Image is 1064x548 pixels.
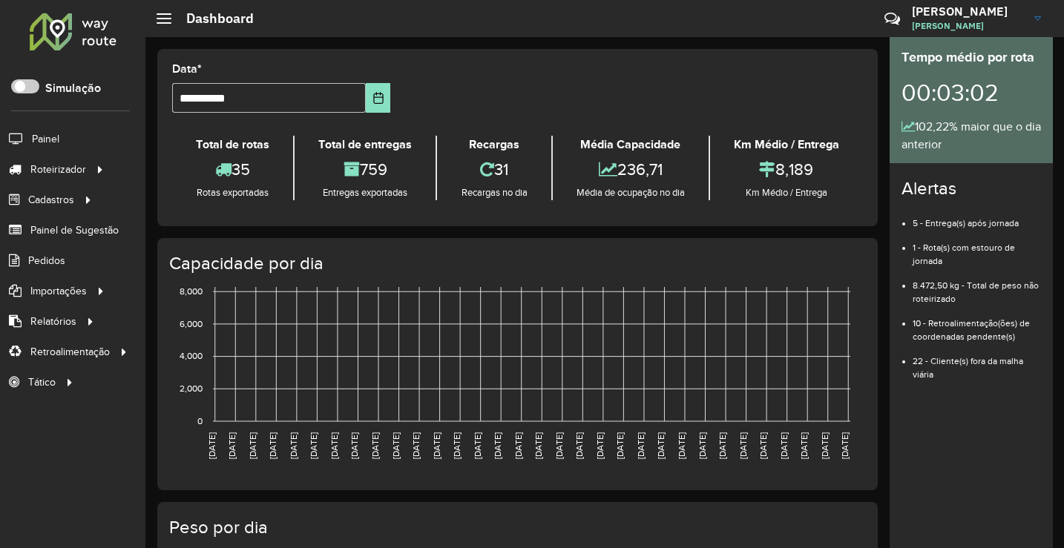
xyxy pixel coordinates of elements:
[799,432,809,459] text: [DATE]
[595,432,605,459] text: [DATE]
[913,268,1041,306] li: 8.472,50 kg - Total de peso não roteirizado
[707,4,862,44] div: Críticas? Dúvidas? Elogios? Sugestões? Entre em contato conosco!
[180,351,203,361] text: 4,000
[309,432,318,459] text: [DATE]
[714,153,859,185] div: 8,189
[207,432,217,459] text: [DATE]
[171,10,254,27] h2: Dashboard
[533,432,543,459] text: [DATE]
[574,432,584,459] text: [DATE]
[289,432,298,459] text: [DATE]
[441,185,547,200] div: Recargas no dia
[30,283,87,299] span: Importações
[677,432,686,459] text: [DATE]
[197,416,203,426] text: 0
[902,178,1041,199] h4: Alertas
[615,432,625,459] text: [DATE]
[169,517,863,538] h4: Peso por dia
[441,153,547,185] div: 31
[391,432,401,459] text: [DATE]
[30,162,86,177] span: Roteirizador
[411,432,421,459] text: [DATE]
[180,383,203,393] text: 2,000
[714,185,859,200] div: Km Médio / Entrega
[913,230,1041,268] li: 1 - Rota(s) com estouro de jornada
[169,253,863,274] h4: Capacidade por dia
[913,306,1041,343] li: 10 - Retroalimentação(ões) de coordenadas pendente(s)
[370,432,380,459] text: [DATE]
[913,343,1041,381] li: 22 - Cliente(s) fora da malha viária
[452,432,462,459] text: [DATE]
[176,136,289,153] div: Total de rotas
[28,253,65,268] span: Pedidos
[172,60,202,78] label: Data
[556,136,705,153] div: Média Capacidade
[840,432,850,459] text: [DATE]
[556,153,705,185] div: 236,71
[779,432,789,459] text: [DATE]
[556,185,705,200] div: Média de ocupação no dia
[432,432,441,459] text: [DATE]
[493,432,502,459] text: [DATE]
[738,432,748,459] text: [DATE]
[176,153,289,185] div: 35
[366,83,390,113] button: Choose Date
[554,432,564,459] text: [DATE]
[913,205,1041,230] li: 5 - Entrega(s) após jornada
[298,136,432,153] div: Total de entregas
[268,432,278,459] text: [DATE]
[697,432,707,459] text: [DATE]
[714,136,859,153] div: Km Médio / Entrega
[656,432,666,459] text: [DATE]
[912,19,1023,33] span: [PERSON_NAME]
[473,432,482,459] text: [DATE]
[176,185,289,200] div: Rotas exportadas
[30,314,76,329] span: Relatórios
[902,47,1041,67] div: Tempo médio por rota
[912,4,1023,19] h3: [PERSON_NAME]
[876,3,908,35] a: Contato Rápido
[717,432,727,459] text: [DATE]
[902,67,1041,118] div: 00:03:02
[513,432,523,459] text: [DATE]
[227,432,237,459] text: [DATE]
[30,344,110,360] span: Retroalimentação
[28,374,56,390] span: Tático
[820,432,830,459] text: [DATE]
[180,286,203,296] text: 8,000
[298,153,432,185] div: 759
[902,118,1041,153] div: 102,22% maior que o dia anterior
[636,432,646,459] text: [DATE]
[349,432,359,459] text: [DATE]
[329,432,339,459] text: [DATE]
[298,185,432,200] div: Entregas exportadas
[441,136,547,153] div: Recargas
[180,319,203,329] text: 6,000
[45,79,101,97] label: Simulação
[32,131,59,147] span: Painel
[758,432,768,459] text: [DATE]
[28,192,74,208] span: Cadastros
[30,222,119,238] span: Painel de Sugestão
[248,432,257,459] text: [DATE]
